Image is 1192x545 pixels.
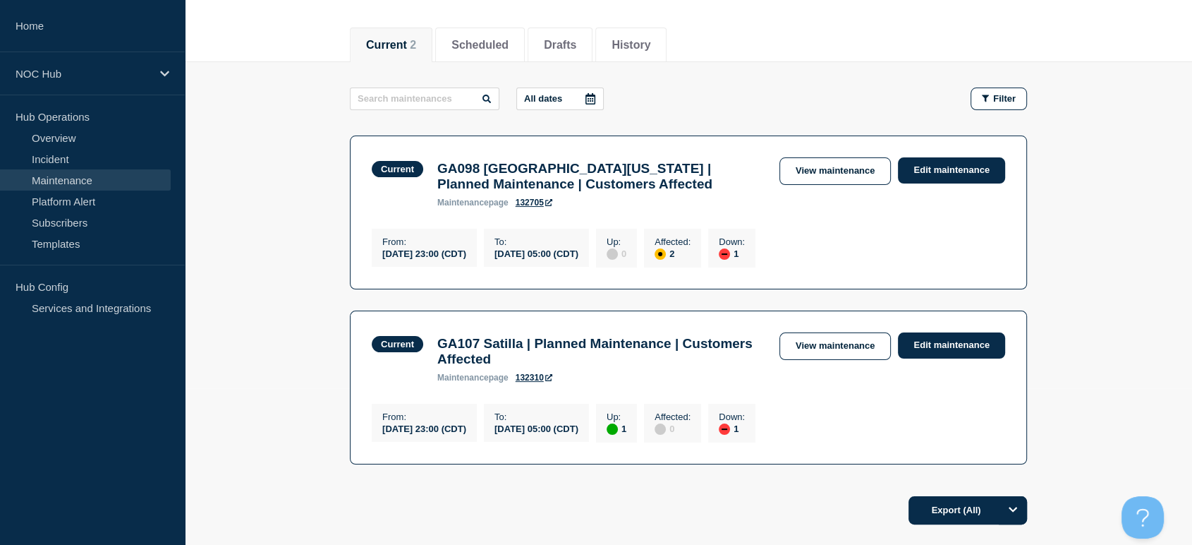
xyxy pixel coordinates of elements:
div: [DATE] 05:00 (CDT) [494,422,578,434]
button: History [612,39,650,52]
p: Down : [719,236,745,247]
a: Edit maintenance [898,333,1005,359]
span: maintenance [437,373,489,383]
input: Search maintenances [350,88,499,110]
button: Filter [971,88,1027,110]
h3: GA107 Satilla | Planned Maintenance | Customers Affected [437,336,765,367]
div: 0 [655,422,691,435]
h3: GA098 [GEOGRAPHIC_DATA][US_STATE] | Planned Maintenance | Customers Affected [437,161,765,192]
a: 132705 [516,198,552,208]
div: down [719,248,730,260]
div: Current [381,164,414,174]
p: Up : [607,412,626,422]
p: From : [382,412,466,422]
button: Export (All) [908,496,1027,525]
iframe: Help Scout Beacon - Open [1121,496,1164,539]
p: From : [382,236,466,247]
div: [DATE] 23:00 (CDT) [382,247,466,259]
div: [DATE] 23:00 (CDT) [382,422,466,434]
p: All dates [524,93,562,104]
p: Affected : [655,236,691,247]
p: page [437,373,509,383]
div: affected [655,248,666,260]
span: maintenance [437,198,489,208]
a: 132310 [516,373,552,383]
div: 1 [607,422,626,435]
div: disabled [607,248,618,260]
button: All dates [516,88,604,110]
span: 2 [410,39,416,51]
a: View maintenance [779,157,891,185]
span: Filter [993,93,1016,104]
p: NOC Hub [16,68,151,80]
button: Drafts [544,39,576,52]
a: Edit maintenance [898,157,1005,184]
a: View maintenance [779,333,891,360]
button: Scheduled [451,39,509,52]
p: To : [494,412,578,422]
p: To : [494,236,578,247]
p: Affected : [655,412,691,422]
div: 0 [607,247,626,260]
div: 1 [719,247,745,260]
div: down [719,424,730,435]
div: 1 [719,422,745,435]
button: Current 2 [366,39,416,52]
button: Options [999,496,1027,525]
p: Down : [719,412,745,422]
div: up [607,424,618,435]
div: [DATE] 05:00 (CDT) [494,247,578,259]
div: 2 [655,247,691,260]
div: disabled [655,424,666,435]
p: page [437,198,509,208]
div: Current [381,339,414,349]
p: Up : [607,236,626,247]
